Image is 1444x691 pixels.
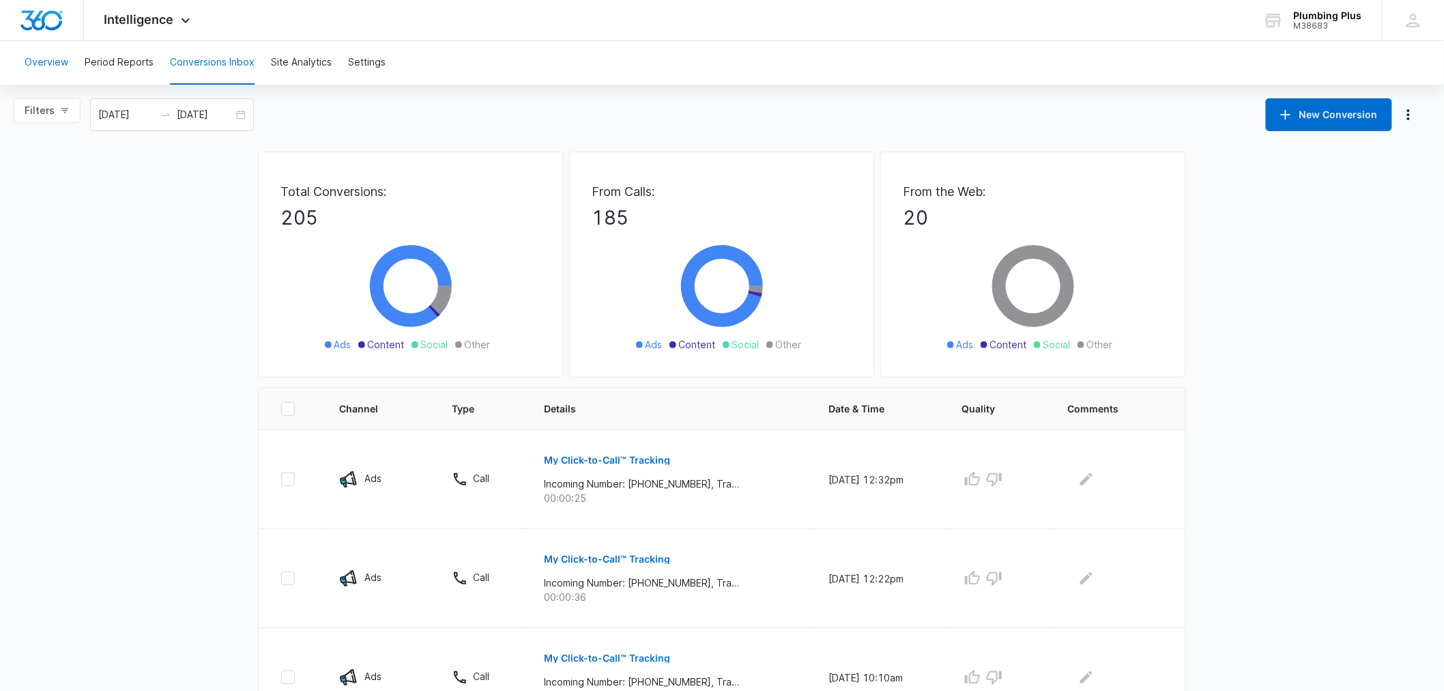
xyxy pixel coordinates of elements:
span: Ads [334,337,351,352]
button: Edit Comments [1075,468,1097,490]
p: 205 [280,203,541,232]
span: Type [452,401,491,416]
span: Details [544,401,776,416]
p: Call [473,471,489,485]
p: From the Web: [903,182,1164,201]
div: account name [1294,10,1362,21]
span: Date & Time [828,401,909,416]
span: Other [465,337,491,352]
p: Incoming Number: [PHONE_NUMBER], Tracking Number: [PHONE_NUMBER], Ring To: [PHONE_NUMBER], Caller... [544,675,742,689]
button: Conversions Inbox [170,41,255,85]
button: My Click-to-Call™ Tracking [544,543,670,576]
button: New Conversion [1266,98,1392,131]
p: Call [473,669,489,683]
div: account id [1294,21,1362,31]
span: Quality [962,401,1015,416]
p: 00:00:36 [544,590,796,604]
p: Call [473,570,489,584]
span: Social [1043,337,1071,352]
p: Incoming Number: [PHONE_NUMBER], Tracking Number: [PHONE_NUMBER], Ring To: [PHONE_NUMBER], Caller... [544,576,742,590]
p: 20 [903,203,1164,232]
span: Content [368,337,405,352]
button: Period Reports [85,41,154,85]
p: Ads [365,669,382,683]
button: Settings [348,41,386,85]
p: My Click-to-Call™ Tracking [544,554,670,564]
input: End date [177,107,233,122]
p: Ads [365,570,382,584]
p: From Calls: [592,182,852,201]
button: Edit Comments [1075,567,1097,589]
span: Intelligence [104,12,174,27]
button: Edit Comments [1075,666,1097,688]
button: My Click-to-Call™ Tracking [544,444,670,477]
span: Other [776,337,802,352]
span: Content [679,337,716,352]
p: 185 [592,203,852,232]
span: Social [421,337,448,352]
span: Channel [340,401,400,416]
span: to [160,109,171,120]
p: Incoming Number: [PHONE_NUMBER], Tracking Number: [PHONE_NUMBER], Ring To: [PHONE_NUMBER], Caller... [544,477,742,491]
p: 00:00:25 [544,491,796,505]
td: [DATE] 12:32pm [812,430,945,529]
span: Ads [646,337,663,352]
span: Filters [25,103,55,118]
button: Manage Numbers [1398,104,1419,126]
p: My Click-to-Call™ Tracking [544,653,670,663]
p: Total Conversions: [280,182,541,201]
span: Other [1087,337,1113,352]
button: Filters [14,98,81,123]
span: Social [732,337,760,352]
span: Comments [1067,401,1144,416]
span: swap-right [160,109,171,120]
button: My Click-to-Call™ Tracking [544,642,670,675]
p: My Click-to-Call™ Tracking [544,455,670,465]
p: Ads [365,471,382,485]
button: Site Analytics [271,41,332,85]
td: [DATE] 12:22pm [812,529,945,628]
button: Overview [25,41,68,85]
input: Start date [98,107,155,122]
span: Ads [957,337,974,352]
span: Content [990,337,1027,352]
